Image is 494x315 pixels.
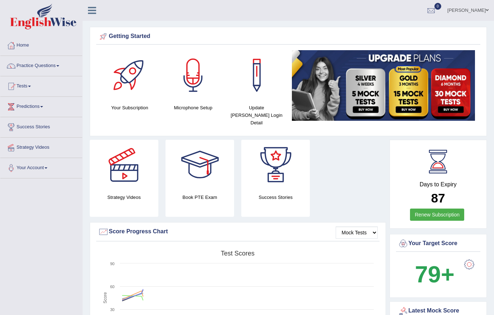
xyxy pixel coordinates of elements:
[221,250,255,257] tspan: Test scores
[241,194,310,201] h4: Success Stories
[0,97,82,115] a: Predictions
[0,56,82,74] a: Practice Questions
[415,261,455,287] b: 79+
[398,238,479,249] div: Your Target Score
[431,191,445,205] b: 87
[434,3,442,10] span: 0
[98,31,479,42] div: Getting Started
[166,194,234,201] h4: Book PTE Exam
[0,35,82,53] a: Home
[228,104,285,127] h4: Update [PERSON_NAME] Login Detail
[0,76,82,94] a: Tests
[0,138,82,156] a: Strategy Videos
[102,104,158,111] h4: Your Subscription
[0,158,82,176] a: Your Account
[98,226,378,237] div: Score Progress Chart
[165,104,222,111] h4: Microphone Setup
[103,292,108,304] tspan: Score
[110,307,115,312] text: 30
[110,262,115,266] text: 90
[292,50,475,121] img: small5.jpg
[110,285,115,289] text: 60
[410,209,464,221] a: Renew Subscription
[0,117,82,135] a: Success Stories
[398,181,479,188] h4: Days to Expiry
[90,194,158,201] h4: Strategy Videos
